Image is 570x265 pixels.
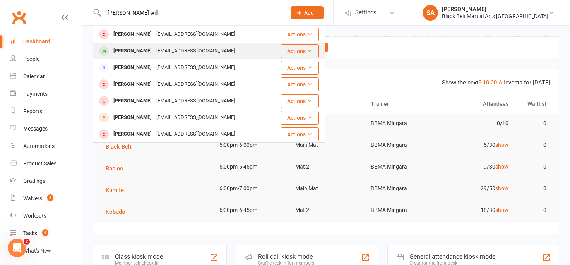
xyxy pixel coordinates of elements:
[440,114,515,132] td: 0/10
[106,207,131,217] button: Kobudo
[10,138,82,155] a: Automations
[23,143,55,149] div: Automations
[154,62,237,73] div: [EMAIL_ADDRESS][DOMAIN_NAME]
[364,94,440,114] th: Trainer
[409,253,495,260] div: General attendance kiosk mode
[440,158,515,176] td: 9/30
[281,127,319,141] button: Actions
[212,136,288,154] td: 5:00pm-6:00pm
[23,108,42,114] div: Reports
[10,120,82,138] a: Messages
[281,44,319,58] button: Actions
[212,201,288,219] td: 6:00pm-6:45pm
[10,103,82,120] a: Reports
[212,179,288,198] td: 6:00pm-7:00pm
[154,112,237,123] div: [EMAIL_ADDRESS][DOMAIN_NAME]
[23,91,48,97] div: Payments
[111,62,154,73] div: [PERSON_NAME]
[23,213,46,219] div: Workouts
[304,10,314,16] span: Add
[288,179,364,198] td: Main Mat
[23,178,45,184] div: Gradings
[10,207,82,225] a: Workouts
[440,201,515,219] td: 18/30
[364,136,440,154] td: BBMA Mingara
[111,45,154,57] div: [PERSON_NAME]
[515,94,553,114] th: Waitlist
[515,179,553,198] td: 0
[106,186,129,195] button: Kumite
[42,229,48,236] span: 9
[102,78,550,86] h3: Coming up [DATE]
[23,195,42,201] div: Waivers
[23,38,50,45] div: Dashboard
[106,165,123,172] span: Basics
[23,230,37,236] div: Tasks
[281,61,319,75] button: Actions
[10,225,82,242] a: Tasks 9
[515,136,553,154] td: 0
[440,179,515,198] td: 29/50
[23,56,39,62] div: People
[154,45,237,57] div: [EMAIL_ADDRESS][DOMAIN_NAME]
[364,201,440,219] td: BBMA Mingara
[10,172,82,190] a: Gradings
[364,158,440,176] td: BBMA Mingara
[10,242,82,260] a: What's New
[10,155,82,172] a: Product Sales
[491,79,497,86] a: 20
[288,158,364,176] td: Mat 2
[478,79,481,86] a: 5
[10,85,82,103] a: Payments
[93,36,559,58] div: We're working on an update to your Clubworx dashboard.
[111,29,154,40] div: [PERSON_NAME]
[111,95,154,107] div: [PERSON_NAME]
[24,239,30,245] span: 2
[364,114,440,132] td: BBMA Mingara
[442,6,548,13] div: [PERSON_NAME]
[111,112,154,123] div: [PERSON_NAME]
[495,163,508,170] a: show
[154,79,237,90] div: [EMAIL_ADDRESS][DOMAIN_NAME]
[281,94,319,108] button: Actions
[10,68,82,85] a: Calendar
[10,190,82,207] a: Waivers 5
[515,114,553,132] td: 0
[498,79,505,86] a: All
[154,95,237,107] div: [EMAIL_ADDRESS][DOMAIN_NAME]
[23,73,45,79] div: Calendar
[115,253,163,260] div: Class kiosk mode
[258,253,314,260] div: Roll call kiosk mode
[10,50,82,68] a: People
[9,8,29,27] a: Clubworx
[23,126,48,132] div: Messages
[440,136,515,154] td: 5/30
[281,111,319,125] button: Actions
[515,201,553,219] td: 0
[106,143,132,150] span: Black Belt
[495,142,508,148] a: show
[111,79,154,90] div: [PERSON_NAME]
[281,28,319,41] button: Actions
[440,94,515,114] th: Attendees
[288,136,364,154] td: Main Mat
[442,78,550,87] div: Show the next events for [DATE]
[106,164,128,173] button: Basics
[106,208,125,215] span: Kobudo
[10,33,82,50] a: Dashboard
[106,187,124,194] span: Kumite
[154,129,237,140] div: [EMAIL_ADDRESS][DOMAIN_NAME]
[47,194,53,201] span: 5
[423,5,438,21] div: SA
[288,201,364,219] td: Mat 2
[106,142,137,151] button: Black Belt
[355,4,377,21] span: Settings
[515,158,553,176] td: 0
[495,207,508,213] a: show
[8,239,26,257] iframe: Intercom live chat
[102,7,281,18] input: Search...
[23,248,51,254] div: What's New
[288,114,364,132] td: Main Mat
[442,13,548,20] div: Black Belt Martial Arts [GEOGRAPHIC_DATA]
[483,79,489,86] a: 10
